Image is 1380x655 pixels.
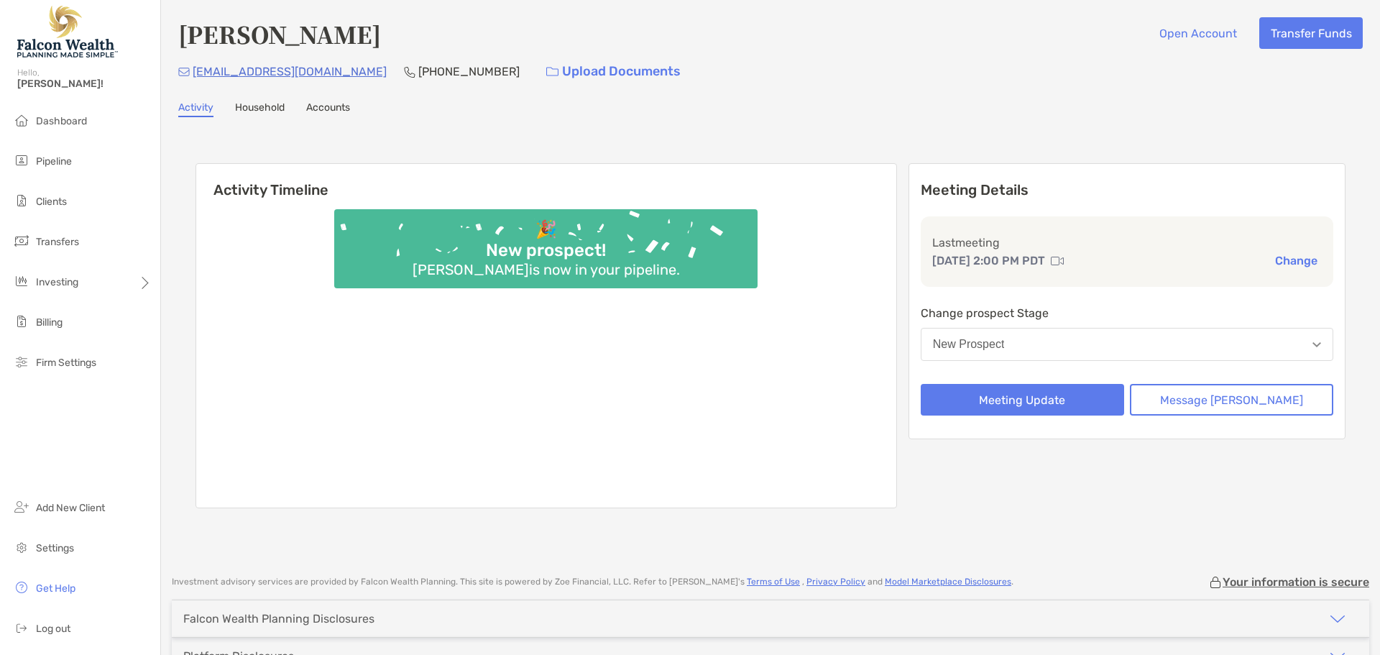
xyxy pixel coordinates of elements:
div: Falcon Wealth Planning Disclosures [183,612,374,626]
img: settings icon [13,539,30,556]
div: New Prospect [933,338,1005,351]
a: Household [235,101,285,117]
img: communication type [1051,255,1064,267]
a: Privacy Policy [806,577,865,587]
img: dashboard icon [13,111,30,129]
span: Billing [36,316,63,329]
img: logout icon [13,619,30,636]
a: Activity [178,101,213,117]
h6: Activity Timeline [196,164,896,198]
a: Model Marketplace Disclosures [885,577,1011,587]
p: [DATE] 2:00 PM PDT [932,252,1045,270]
img: button icon [546,67,558,77]
span: Add New Client [36,502,105,514]
button: Open Account [1148,17,1248,49]
img: Falcon Wealth Planning Logo [17,6,118,58]
a: Upload Documents [537,56,690,87]
div: 🎉 [530,219,563,240]
span: Pipeline [36,155,72,168]
a: Terms of Use [747,577,800,587]
a: Accounts [306,101,350,117]
img: investing icon [13,272,30,290]
p: [EMAIL_ADDRESS][DOMAIN_NAME] [193,63,387,81]
span: Clients [36,196,67,208]
span: Investing [36,276,78,288]
p: Last meeting [932,234,1322,252]
button: Change [1271,253,1322,268]
span: Transfers [36,236,79,248]
img: pipeline icon [13,152,30,169]
img: Email Icon [178,68,190,76]
span: Dashboard [36,115,87,127]
span: Firm Settings [36,357,96,369]
div: New prospect! [480,240,612,261]
p: Change prospect Stage [921,304,1333,322]
img: billing icon [13,313,30,330]
span: Settings [36,542,74,554]
p: Meeting Details [921,181,1333,199]
span: [PERSON_NAME]! [17,78,152,90]
button: Message [PERSON_NAME] [1130,384,1333,416]
img: firm-settings icon [13,353,30,370]
span: Log out [36,623,70,635]
button: New Prospect [921,328,1333,361]
img: get-help icon [13,579,30,596]
img: clients icon [13,192,30,209]
button: Meeting Update [921,384,1124,416]
div: [PERSON_NAME] is now in your pipeline. [407,261,686,278]
img: icon arrow [1329,610,1346,628]
img: add_new_client icon [13,498,30,516]
img: transfers icon [13,232,30,249]
p: [PHONE_NUMBER] [418,63,520,81]
p: Investment advisory services are provided by Falcon Wealth Planning . This site is powered by Zoe... [172,577,1013,587]
img: Phone Icon [404,66,415,78]
h4: [PERSON_NAME] [178,17,381,50]
p: Your information is secure [1223,575,1369,589]
span: Get Help [36,582,75,595]
button: Transfer Funds [1259,17,1363,49]
img: Open dropdown arrow [1312,342,1321,347]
